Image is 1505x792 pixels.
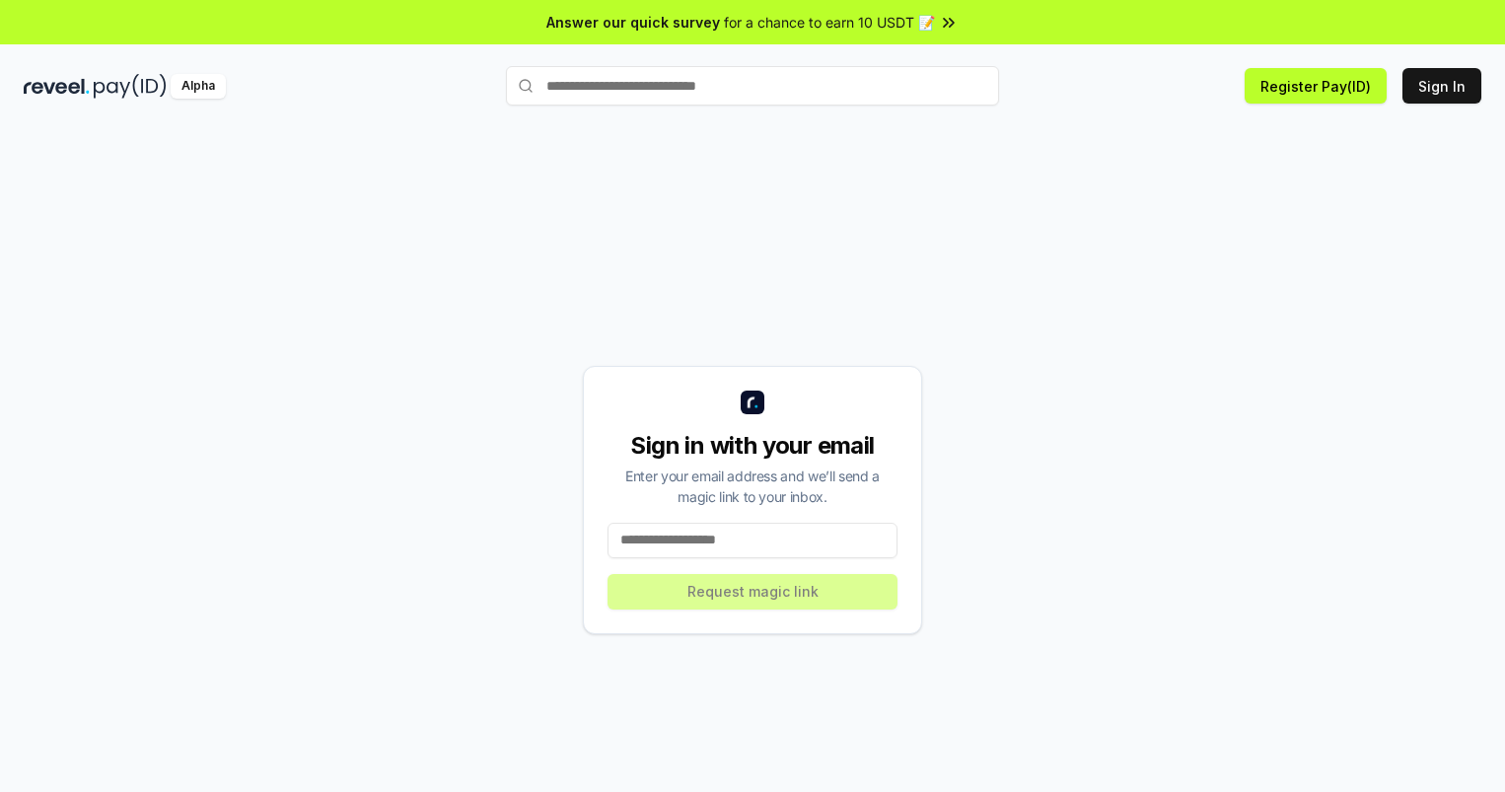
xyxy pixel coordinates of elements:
span: Answer our quick survey [546,12,720,33]
img: pay_id [94,74,167,99]
div: Enter your email address and we’ll send a magic link to your inbox. [608,466,897,507]
img: logo_small [741,391,764,414]
span: for a chance to earn 10 USDT 📝 [724,12,935,33]
button: Sign In [1402,68,1481,104]
img: reveel_dark [24,74,90,99]
div: Sign in with your email [608,430,897,462]
button: Register Pay(ID) [1245,68,1387,104]
div: Alpha [171,74,226,99]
